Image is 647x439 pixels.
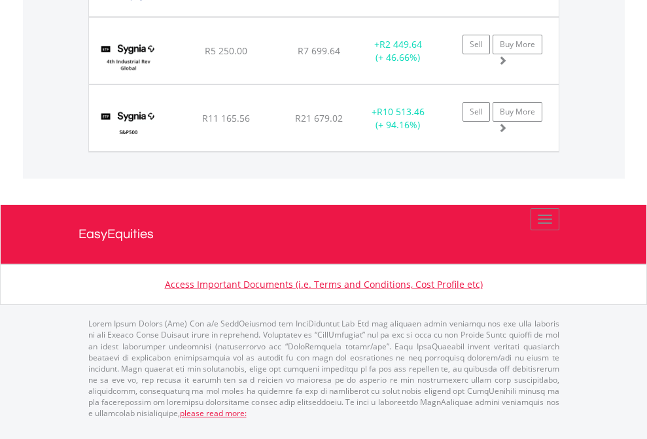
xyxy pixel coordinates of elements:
[165,278,483,290] a: Access Important Documents (i.e. Terms and Conditions, Cost Profile etc)
[88,318,559,419] p: Lorem Ipsum Dolors (Ame) Con a/e SeddOeiusmod tem InciDiduntut Lab Etd mag aliquaen admin veniamq...
[357,38,439,64] div: + (+ 46.66%)
[493,35,542,54] a: Buy More
[463,102,490,122] a: Sell
[357,105,439,132] div: + (+ 94.16%)
[377,105,425,118] span: R10 513.46
[493,102,542,122] a: Buy More
[205,44,247,57] span: R5 250.00
[180,408,247,419] a: please read more:
[79,205,569,264] a: EasyEquities
[295,112,343,124] span: R21 679.02
[96,101,162,148] img: TFSA.SYG500.png
[298,44,340,57] span: R7 699.64
[379,38,422,50] span: R2 449.64
[96,34,162,80] img: TFSA.SYG4IR.png
[202,112,250,124] span: R11 165.56
[463,35,490,54] a: Sell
